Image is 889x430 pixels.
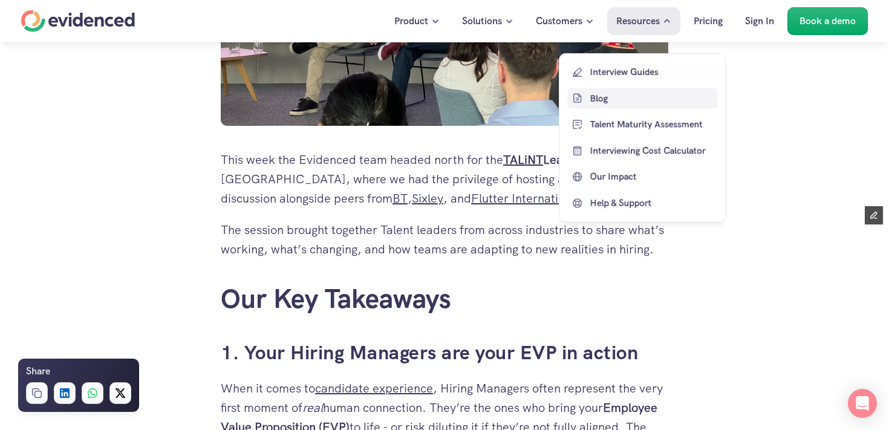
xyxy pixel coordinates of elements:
[848,389,877,418] div: Open Intercom Messenger
[685,7,732,35] a: Pricing
[471,191,581,206] a: Flutter International
[567,62,717,82] a: Interview Guides
[865,206,883,224] button: Edit Framer Content
[221,220,668,259] p: The session brought together Talent leaders from across industries to share what’s working, what’...
[590,195,714,210] p: Help & Support
[590,169,714,184] p: Our Impact
[536,13,582,29] p: Customers
[412,191,443,206] a: Sixley
[315,380,433,396] a: candidate experience
[221,150,668,208] p: This week the Evidenced team headed north for the in [GEOGRAPHIC_DATA], where we had the privileg...
[590,117,714,131] p: Talent Maturity Assessment
[567,140,717,161] a: Interviewing Cost Calculator
[567,114,717,135] a: Talent Maturity Assessment
[787,7,868,35] a: Book a demo
[462,13,502,29] p: Solutions
[736,7,783,35] a: Sign In
[221,281,451,316] a: Our Key Takeaways
[567,166,717,187] a: Our Impact
[745,13,774,29] p: Sign In
[302,400,323,415] em: real
[221,340,638,365] a: 1. Your Hiring Managers are your EVP in action
[567,88,717,108] a: Blog
[394,13,428,29] p: Product
[543,152,645,168] strong: Leaders Workshop
[503,152,543,168] a: TALiNT
[590,91,714,105] p: Blog
[567,193,717,213] a: Help & Support
[21,10,135,32] a: Home
[392,191,408,206] a: BT
[590,143,714,158] p: Interviewing Cost Calculator
[799,13,856,29] p: Book a demo
[26,363,50,379] h6: Share
[616,13,660,29] p: Resources
[590,65,714,79] p: Interview Guides
[694,13,723,29] p: Pricing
